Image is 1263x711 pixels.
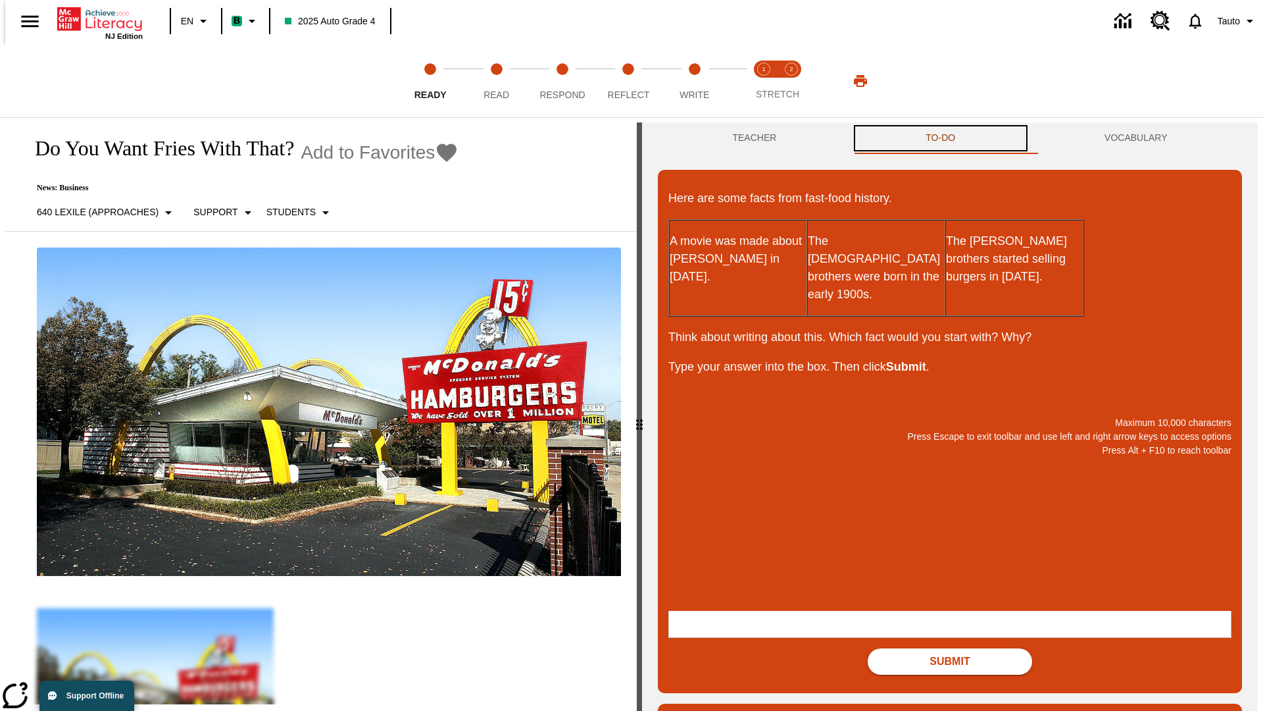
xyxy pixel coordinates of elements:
[37,248,621,577] img: One of the first McDonald's stores, with the iconic red sign and golden arches.
[5,11,192,22] body: Maximum 10,000 characters Press Escape to exit toolbar and use left and right arrow keys to acces...
[886,360,926,373] strong: Submit
[11,2,49,41] button: Open side menu
[670,232,806,286] p: A movie was made about [PERSON_NAME] in [DATE].
[226,9,265,33] button: Boost Class color is mint green. Change class color
[301,142,435,163] span: Add to Favorites
[414,90,447,100] span: Ready
[946,232,1083,286] p: The [PERSON_NAME] brothers started selling burgers in [DATE].
[188,201,260,224] button: Scaffolds, Support
[1106,3,1143,39] a: Data Center
[66,691,124,700] span: Support Offline
[808,232,945,303] p: The [DEMOGRAPHIC_DATA] brothers were born in the early 1900s.
[1030,122,1242,154] button: VOCABULARY
[193,205,237,219] p: Support
[1218,14,1240,28] span: Tauto
[668,444,1231,458] p: Press Alt + F10 to reach toolbar
[483,90,509,100] span: Read
[32,201,182,224] button: Select Lexile, 640 Lexile (Approaches)
[658,122,1242,154] div: Instructional Panel Tabs
[181,14,193,28] span: EN
[608,90,650,100] span: Reflect
[1178,4,1212,38] a: Notifications
[772,45,810,117] button: Stretch Respond step 2 of 2
[261,201,339,224] button: Select Student
[1212,9,1263,33] button: Profile/Settings
[234,13,240,29] span: B
[789,66,793,72] text: 2
[458,45,534,117] button: Read step 2 of 5
[37,205,159,219] p: 640 Lexile (Approaches)
[1143,3,1178,39] a: Resource Center, Will open in new tab
[756,89,799,99] span: STRETCH
[590,45,666,117] button: Reflect step 4 of 5
[539,90,585,100] span: Respond
[524,45,601,117] button: Respond step 3 of 5
[57,5,143,40] div: Home
[656,45,733,117] button: Write step 5 of 5
[668,190,1231,207] p: Here are some facts from fast-food history.
[839,69,881,93] button: Print
[668,358,1231,376] p: Type your answer into the box. Then click .
[868,648,1032,675] button: Submit
[762,66,765,72] text: 1
[21,136,294,161] h1: Do You Want Fries With That?
[658,122,851,154] button: Teacher
[745,45,783,117] button: Stretch Read step 1 of 2
[851,122,1030,154] button: TO-DO
[175,9,217,33] button: Language: EN, Select a language
[637,122,642,711] div: Press Enter or Spacebar and then press right and left arrow keys to move the slider
[392,45,468,117] button: Ready step 1 of 5
[39,681,134,711] button: Support Offline
[668,416,1231,430] p: Maximum 10,000 characters
[642,122,1258,711] div: activity
[668,329,1231,346] p: Think about writing about this. Which fact would you start with? Why?
[680,90,709,100] span: Write
[5,122,637,704] div: reading
[105,32,143,40] span: NJ Edition
[301,141,458,164] button: Add to Favorites - Do You Want Fries With That?
[266,205,316,219] p: Students
[285,14,376,28] span: 2025 Auto Grade 4
[668,430,1231,444] p: Press Escape to exit toolbar and use left and right arrow keys to access options
[21,183,458,193] p: News: Business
